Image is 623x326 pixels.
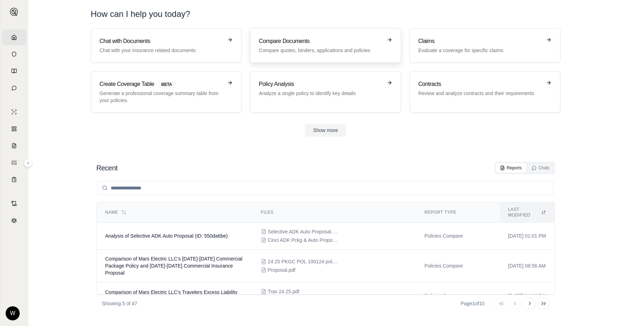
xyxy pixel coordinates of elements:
div: Last modified [508,207,546,218]
span: Analysis of Selective ADK Auto Proposal (ID: 550da6be) [105,233,228,239]
a: Home [2,30,26,45]
a: Policy Comparisons [2,121,26,137]
div: Page 1 of 10 [461,300,484,307]
span: Selective ADK Auto Proposal.pdf [268,228,338,235]
button: Expand sidebar [24,159,32,167]
button: Show more [305,124,347,137]
a: Chat [2,80,26,96]
a: ContractsReview and analyze contracts and their requirements [410,71,560,113]
button: Chats [527,163,554,173]
p: Review and analyze contracts and their requirements [418,90,542,97]
p: Compare quotes, binders, applications and policies [259,47,382,54]
a: Prompt Library [2,63,26,79]
td: [DATE] 01:01 PM [500,222,554,250]
td: Policies Compare [416,282,500,309]
a: Create Coverage TableBETAGenerate a professional coverage summary table from your policies. [91,71,242,113]
span: 24 25 PKGC POL 100124 pol#WPP1987468 02.pdf [268,258,338,265]
p: Chat with your insurance related documents [99,47,223,54]
a: Single Policy [2,104,26,120]
td: Policies Compare [416,250,500,282]
h3: Create Coverage Table [99,80,223,88]
h3: Chat with Documents [99,37,223,45]
span: Comparison of Mars Electric LLC's Travelers Excess Liability Policy and Old Republic Commercial E... [105,289,237,302]
td: [DATE] 08:56 AM [500,250,554,282]
a: Policy AnalysisAnalyze a single policy to identify key details [250,71,401,113]
a: Custom Report [2,155,26,170]
p: Analyze a single policy to identify key details [259,90,382,97]
th: Report Type [416,202,500,222]
p: Generate a professional coverage summary table from your policies. [99,90,223,104]
a: Contract Analysis [2,196,26,211]
div: Reports [500,165,522,171]
h3: Contracts [418,80,542,88]
span: BETA [157,81,176,88]
span: Trav 24 25.pdf [268,288,300,295]
td: [DATE] 01:06 PM [500,282,554,309]
a: Documents Vault [2,46,26,62]
p: Showing 5 of 47 [102,300,137,307]
a: Chat with DocumentsChat with your insurance related documents [91,28,242,63]
span: Cinci ADK Pckg & Auto Proposal.pdf [268,237,338,244]
button: Reports [496,163,526,173]
button: Expand sidebar [7,5,21,19]
div: W [6,306,20,320]
th: Files [252,202,416,222]
span: Comparison of Mars Electric LLC's 2024-2025 Commercial Package Policy and 2025-2026 Commercial In... [105,256,242,276]
p: Evaluate a coverage for specific claims [418,47,542,54]
h1: How can I help you today? [91,8,190,20]
a: Coverage Table [2,172,26,187]
h3: Compare Documents [259,37,382,45]
h2: Recent [96,163,117,173]
h3: Claims [418,37,542,45]
img: Expand sidebar [10,8,18,16]
a: Legal Search Engine [2,213,26,228]
a: Claim Coverage [2,138,26,153]
div: Name [105,209,244,215]
h3: Policy Analysis [259,80,382,88]
a: Compare DocumentsCompare quotes, binders, applications and policies [250,28,401,63]
div: Chats [532,165,550,171]
a: ClaimsEvaluate a coverage for specific claims [410,28,560,63]
td: Policies Compare [416,222,500,250]
span: Proposal.pdf [268,267,296,274]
